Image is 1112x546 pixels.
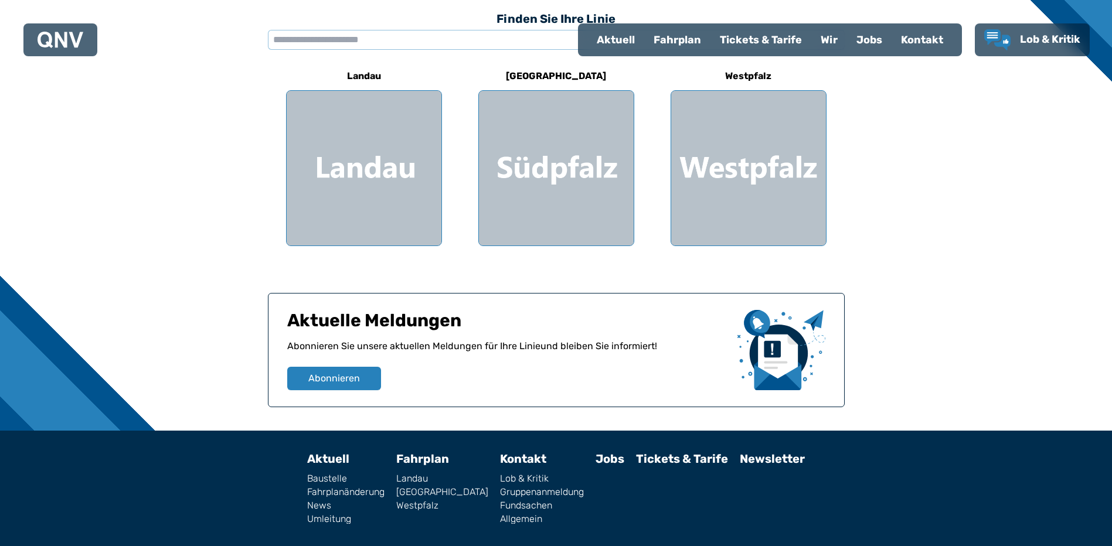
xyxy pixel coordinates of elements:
[38,32,83,48] img: QNV Logo
[811,25,847,55] a: Wir
[847,25,892,55] a: Jobs
[644,25,710,55] a: Fahrplan
[286,62,442,246] a: Landau Region Landau
[596,452,624,466] a: Jobs
[307,514,385,524] a: Umleitung
[478,62,634,246] a: [GEOGRAPHIC_DATA] Region Südpfalz
[287,367,381,390] button: Abonnieren
[737,310,825,390] img: newsletter
[587,25,644,55] a: Aktuell
[984,29,1080,50] a: Lob & Kritik
[38,28,83,52] a: QNV Logo
[500,452,546,466] a: Kontakt
[500,474,584,483] a: Lob & Kritik
[307,501,385,510] a: News
[720,67,776,86] h6: Westpfalz
[396,487,488,497] a: [GEOGRAPHIC_DATA]
[636,452,728,466] a: Tickets & Tarife
[287,339,728,367] p: Abonnieren Sie unsere aktuellen Meldungen für Ihre Linie und bleiben Sie informiert!
[342,67,386,86] h6: Landau
[500,501,584,510] a: Fundsachen
[710,25,811,55] a: Tickets & Tarife
[268,6,845,32] h3: Finden Sie Ihre Linie
[892,25,953,55] a: Kontakt
[500,487,584,497] a: Gruppenanmeldung
[287,310,728,339] h1: Aktuelle Meldungen
[501,67,611,86] h6: [GEOGRAPHIC_DATA]
[671,62,827,246] a: Westpfalz Region Westpfalz
[500,514,584,524] a: Allgemein
[307,487,385,497] a: Fahrplanänderung
[1020,33,1080,46] span: Lob & Kritik
[308,371,360,385] span: Abonnieren
[307,452,349,466] a: Aktuell
[396,452,449,466] a: Fahrplan
[307,474,385,483] a: Baustelle
[740,452,805,466] a: Newsletter
[396,501,488,510] a: Westpfalz
[396,474,488,483] a: Landau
